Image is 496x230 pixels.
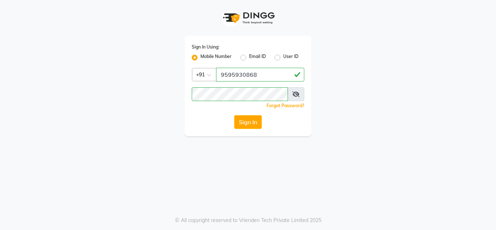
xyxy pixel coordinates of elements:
label: User ID [283,53,298,62]
label: Sign In Using: [192,44,219,50]
label: Email ID [249,53,266,62]
img: logo1.svg [219,7,277,29]
label: Mobile Number [200,53,232,62]
button: Sign In [234,115,262,129]
input: Username [192,87,288,101]
a: Forgot Password? [267,103,304,108]
input: Username [216,68,304,81]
